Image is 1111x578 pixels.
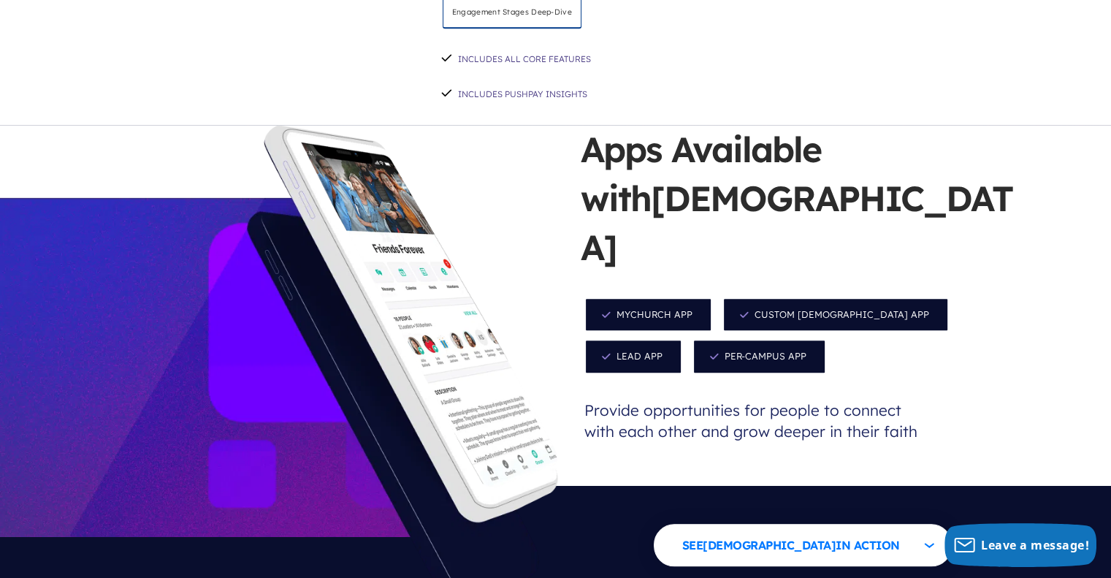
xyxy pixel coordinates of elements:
[654,524,952,566] button: See[DEMOGRAPHIC_DATA]in Action
[581,378,931,464] p: Provide opportunities for people to connect with each other and grow deeper in their faith
[440,40,671,75] div: INCLUDES ALL CORE FEATURES
[722,297,949,332] span: Custom [DEMOGRAPHIC_DATA] App
[269,132,558,493] img: app_screens-church-mychurch.png
[584,339,682,373] span: Lead App
[440,75,671,110] div: INCLUDES PUSHPAY INSIGHTS
[581,125,1019,294] h5: Apps Available with
[692,339,826,373] span: Per-Campus App
[981,537,1089,553] span: Leave a message!
[584,297,712,332] span: MyChurch App
[703,538,836,552] span: [DEMOGRAPHIC_DATA]
[581,176,1012,269] span: [DEMOGRAPHIC_DATA]
[944,523,1096,567] button: Leave a message!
